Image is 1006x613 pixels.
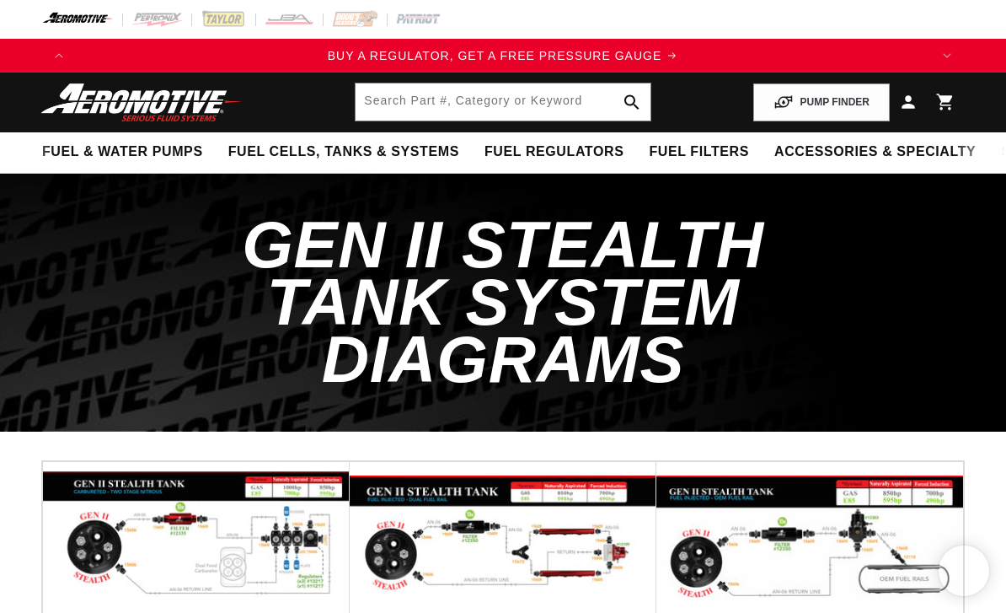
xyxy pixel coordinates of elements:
[484,143,623,161] span: Fuel Regulators
[242,207,764,397] span: Gen II Stealth Tank System Diagrams
[76,46,930,65] div: 1 of 4
[76,46,930,65] a: BUY A REGULATOR, GET A FREE PRESSURE GAUGE
[356,83,650,121] input: Search by Part Number, Category or Keyword
[328,49,662,62] span: BUY A REGULATOR, GET A FREE PRESSURE GAUGE
[42,143,203,161] span: Fuel & Water Pumps
[216,132,472,172] summary: Fuel Cells, Tanks & Systems
[228,143,459,161] span: Fuel Cells, Tanks & Systems
[774,143,976,161] span: Accessories & Specialty
[649,143,749,161] span: Fuel Filters
[76,46,930,65] div: Announcement
[36,83,247,122] img: Aeromotive
[762,132,988,172] summary: Accessories & Specialty
[930,39,964,73] button: Translation missing: en.sections.announcements.next_announcement
[42,39,76,73] button: Translation missing: en.sections.announcements.previous_announcement
[472,132,636,172] summary: Fuel Regulators
[636,132,762,172] summary: Fuel Filters
[613,83,650,121] button: search button
[753,83,890,121] button: PUMP FINDER
[29,132,216,172] summary: Fuel & Water Pumps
